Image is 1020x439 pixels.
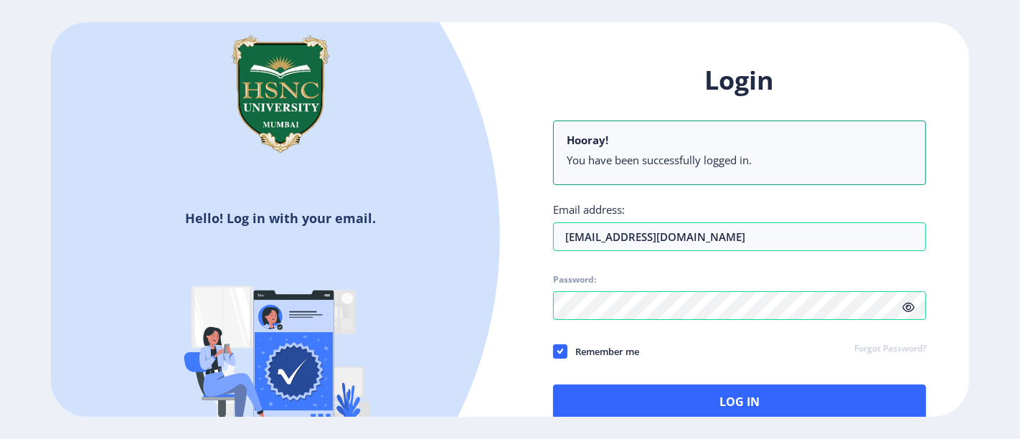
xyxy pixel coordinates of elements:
img: hsnc.png [209,22,352,166]
h1: Login [553,63,926,98]
button: Log In [553,384,926,419]
li: You have been successfully logged in. [567,153,912,167]
input: Email address [553,222,926,251]
b: Hooray! [567,133,608,147]
a: Forgot Password? [854,343,926,356]
span: Remember me [567,343,639,360]
label: Email address: [553,202,625,217]
label: Password: [553,274,596,285]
